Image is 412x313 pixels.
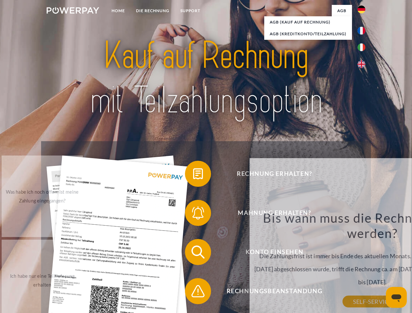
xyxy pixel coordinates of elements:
a: SUPPORT [175,5,206,17]
a: Home [106,5,130,17]
div: Ich habe nur eine Teillieferung erhalten [6,272,79,289]
img: de [358,6,365,13]
img: logo-powerpay-white.svg [47,7,99,14]
img: en [358,60,365,68]
a: agb [332,5,352,17]
iframe: Schaltfläche zum Öffnen des Messaging-Fensters [386,287,407,308]
button: Konto einsehen [185,239,355,265]
img: qb_search.svg [190,244,206,260]
a: AGB (Kreditkonto/Teilzahlung) [264,28,352,40]
img: title-powerpay_de.svg [62,31,350,125]
img: qb_warning.svg [190,283,206,299]
button: Rechnungsbeanstandung [185,278,355,304]
a: SELF-SERVICE [343,296,402,307]
a: AGB (Kauf auf Rechnung) [264,16,352,28]
img: it [358,43,365,51]
a: DIE RECHNUNG [130,5,175,17]
img: fr [358,27,365,35]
